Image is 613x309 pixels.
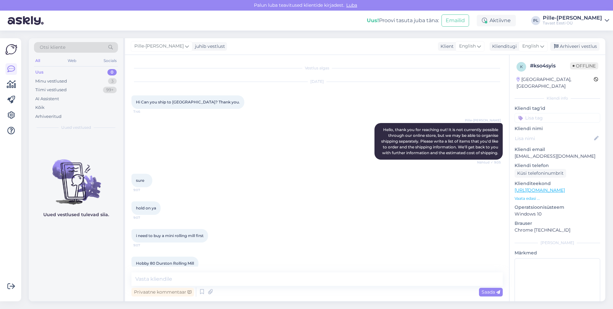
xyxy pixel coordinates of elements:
p: Chrome [TECHNICAL_ID] [515,227,600,234]
span: English [459,43,476,50]
p: Windows 10 [515,211,600,217]
input: Lisa nimi [515,135,593,142]
b: Uus! [367,17,379,23]
span: Hi Can you ship to [GEOGRAPHIC_DATA]? Thank you. [136,100,240,104]
p: Kliendi telefon [515,162,600,169]
p: Kliendi email [515,146,600,153]
div: [GEOGRAPHIC_DATA], [GEOGRAPHIC_DATA] [516,76,594,90]
div: [DATE] [131,79,503,84]
div: Pille-[PERSON_NAME] [543,15,602,21]
div: Vestlus algas [131,65,503,71]
div: Uus [35,69,44,75]
div: Küsi telefoninumbrit [515,169,566,178]
input: Lisa tag [515,113,600,123]
span: i need to buy a mini rolling mill first [136,233,204,238]
img: No chats [29,148,123,206]
div: 0 [107,69,117,75]
span: Uued vestlused [61,125,91,130]
span: sure [136,178,144,183]
div: Klient [438,43,454,50]
div: AI Assistent [35,96,59,102]
a: Pille-[PERSON_NAME]Tavast Eesti OÜ [543,15,609,26]
div: PL [531,16,540,25]
div: Klienditugi [490,43,517,50]
p: Vaata edasi ... [515,196,600,201]
span: hold on ya [136,206,156,210]
span: Otsi kliente [40,44,65,51]
div: Tavast Eesti OÜ [543,21,602,26]
div: Kõik [35,104,45,111]
span: Saada [482,289,500,295]
p: Uued vestlused tulevad siia. [43,211,109,218]
img: Askly Logo [5,43,17,56]
span: 9:07 [133,215,157,220]
div: Web [66,57,78,65]
div: Minu vestlused [35,78,67,84]
p: [EMAIL_ADDRESS][DOMAIN_NAME] [515,153,600,160]
div: Arhiveeri vestlus [550,42,600,51]
span: 7:46 [133,109,157,114]
div: Proovi tasuta juba täna: [367,17,439,24]
p: Märkmed [515,250,600,256]
span: Luba [344,2,359,8]
span: 9:07 [133,243,157,248]
p: Brauser [515,220,600,227]
span: Pille-[PERSON_NAME] [465,118,501,123]
span: Offline [570,62,598,69]
button: Emailid [441,14,469,27]
span: Nähtud ✓ 9:05 [477,160,501,165]
a: [URL][DOMAIN_NAME] [515,187,565,193]
p: Klienditeekond [515,180,600,187]
div: Tiimi vestlused [35,87,67,93]
span: English [522,43,539,50]
div: [PERSON_NAME] [515,240,600,246]
p: Kliendi tag'id [515,105,600,112]
span: Hello, thank you for reaching out! It is not currently possible through our online store, but we ... [381,127,499,155]
div: juhib vestlust [192,43,225,50]
span: Pille-[PERSON_NAME] [134,43,184,50]
div: All [34,57,41,65]
div: Kliendi info [515,95,600,101]
span: Hobby 80 Durston Rolling Mill [136,261,194,266]
span: 9:07 [133,188,157,192]
div: Privaatne kommentaar [131,288,194,296]
p: Kliendi nimi [515,125,600,132]
p: Operatsioonisüsteem [515,204,600,211]
div: 99+ [103,87,117,93]
div: Socials [102,57,118,65]
div: Arhiveeritud [35,113,62,120]
span: k [520,64,523,69]
div: # kso4syis [530,62,570,70]
div: 3 [108,78,117,84]
div: Aktiivne [477,15,516,26]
